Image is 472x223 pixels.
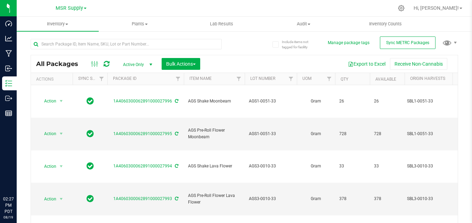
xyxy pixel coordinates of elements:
div: Manage settings [397,5,406,11]
span: AGS Shake Lava Flower [188,163,241,170]
button: Bulk Actions [162,58,200,70]
span: Lab Results [201,21,243,27]
span: 33 [339,163,366,170]
a: Inventory [17,17,99,31]
span: Bulk Actions [166,61,196,67]
span: Action [38,162,57,171]
div: SBL1-0051-33 [407,98,472,105]
span: In Sync [87,194,94,204]
span: Sync from Compliance System [174,131,178,136]
input: Search Package ID, Item Name, SKU, Lot or Part Number... [31,39,222,49]
a: Filter [96,73,107,85]
span: AGS Pre-Roll Flower Lava Flower [188,192,241,206]
inline-svg: Analytics [5,35,12,42]
span: In Sync [87,96,94,106]
span: Action [38,194,57,204]
div: Actions [36,77,70,82]
a: Available [375,77,396,82]
span: Gram [301,131,331,137]
inline-svg: Outbound [5,95,12,102]
inline-svg: Manufacturing [5,50,12,57]
span: In Sync [87,161,94,171]
inline-svg: Reports [5,110,12,117]
p: 08/19 [3,215,14,220]
a: Package ID [113,76,137,81]
a: 1A4060300062891000027995 [113,131,172,136]
span: AGS3-0010-33 [249,163,293,170]
inline-svg: Inbound [5,65,12,72]
span: AGS1-0051-33 [249,131,293,137]
span: Gram [301,196,331,202]
span: All Packages [36,60,85,68]
a: Sync Status [78,76,105,81]
span: 26 [339,98,366,105]
a: Filter [324,73,335,85]
span: 33 [374,163,400,170]
span: Inventory [17,21,99,27]
span: MSR Supply [56,5,83,11]
a: Filter [172,73,184,85]
span: Sync METRC Packages [386,40,429,45]
span: In Sync [87,129,94,139]
span: Action [38,96,57,106]
iframe: Resource center unread badge [21,166,29,175]
a: Audit [262,17,344,31]
span: 26 [374,98,400,105]
span: Sync from Compliance System [174,196,178,201]
a: Item Name [189,76,212,81]
span: Hi, [PERSON_NAME]! [414,5,459,11]
div: SBL3-0010-33 [407,196,472,202]
span: Sync from Compliance System [174,164,178,168]
a: Filter [285,73,297,85]
span: select [57,194,66,204]
a: Lab Results [181,17,263,31]
button: Manage package tags [328,40,369,46]
button: Receive Non-Cannabis [390,58,447,70]
span: 728 [339,131,366,137]
span: 728 [374,131,400,137]
a: Plants [99,17,181,31]
span: select [57,129,66,139]
a: Filter [233,73,245,85]
span: select [57,96,66,106]
button: Sync METRC Packages [380,36,436,49]
a: 1A4060300062891000027993 [113,196,172,201]
div: SBL3-0010-33 [407,163,472,170]
span: Gram [301,98,331,105]
inline-svg: Dashboard [5,20,12,27]
a: UOM [302,76,311,81]
span: AGS Shake Moonbeam [188,98,241,105]
span: Inventory Counts [360,21,411,27]
span: Include items not tagged for facility [282,39,317,50]
span: Plants [99,21,180,27]
span: Action [38,129,57,139]
span: AGS1-0051-33 [249,98,293,105]
span: 378 [374,196,400,202]
p: 02:27 PM PDT [3,196,14,215]
span: 378 [339,196,366,202]
span: Audit [263,21,344,27]
div: SBL1-0051-33 [407,131,472,137]
inline-svg: Inventory [5,80,12,87]
span: Sync from Compliance System [174,99,178,104]
a: Qty [341,77,348,82]
a: Inventory Counts [344,17,426,31]
span: select [57,162,66,171]
a: 1A4060300062891000027996 [113,99,172,104]
a: 1A4060300062891000027994 [113,164,172,168]
span: AGS3-0010-33 [249,196,293,202]
a: Origin Harvests [410,76,445,81]
span: AGS Pre-Roll Flower Moonbeam [188,127,241,140]
button: Export to Excel [343,58,390,70]
a: Lot Number [250,76,275,81]
iframe: Resource center [7,167,28,188]
span: Gram [301,163,331,170]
